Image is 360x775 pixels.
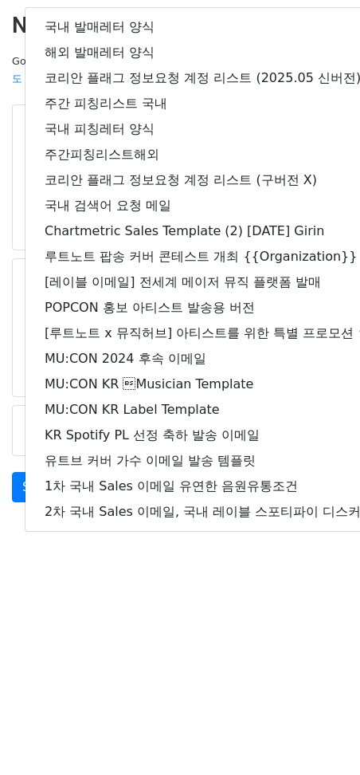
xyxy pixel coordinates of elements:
[12,472,65,502] a: Send
[280,698,360,775] iframe: Chat Widget
[12,12,348,39] h2: New Campaign
[12,55,238,85] small: Google Sheet:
